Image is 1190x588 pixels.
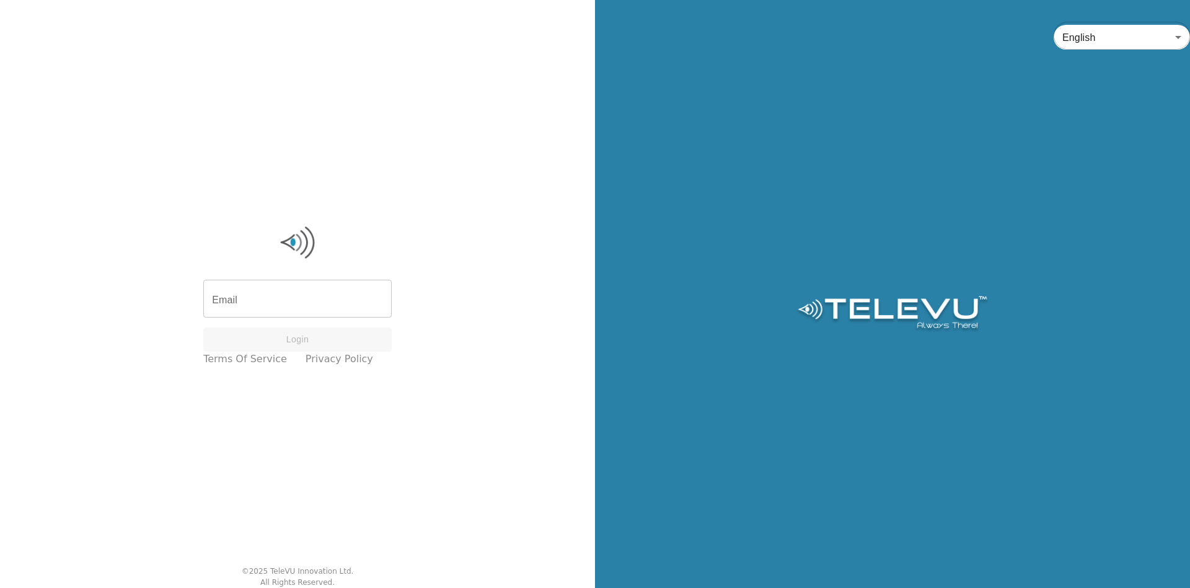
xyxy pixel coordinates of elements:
img: Logo [796,296,989,333]
div: All Rights Reserved. [260,577,335,588]
img: Logo [203,224,392,261]
a: Privacy Policy [306,352,373,367]
div: © 2025 TeleVU Innovation Ltd. [242,566,354,577]
div: English [1054,20,1190,55]
a: Terms of Service [203,352,287,367]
